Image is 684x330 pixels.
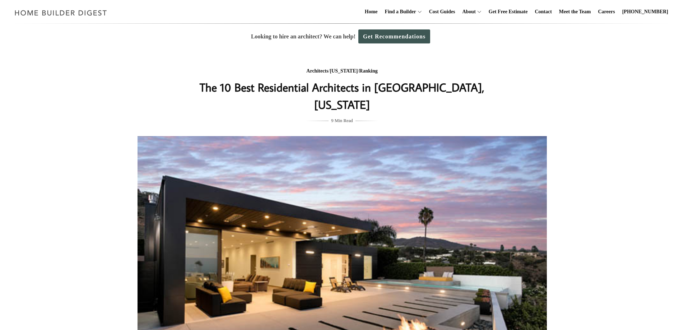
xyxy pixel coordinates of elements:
[382,0,416,23] a: Find a Builder
[199,67,485,76] div: / /
[11,6,110,20] img: Home Builder Digest
[619,0,671,23] a: [PHONE_NUMBER]
[595,0,618,23] a: Careers
[532,0,554,23] a: Contact
[358,29,430,43] a: Get Recommendations
[306,68,328,74] a: Architects
[331,117,353,125] span: 9 Min Read
[556,0,594,23] a: Meet the Team
[459,0,475,23] a: About
[330,68,358,74] a: [US_STATE]
[426,0,458,23] a: Cost Guides
[199,79,485,113] h1: The 10 Best Residential Architects in [GEOGRAPHIC_DATA], [US_STATE]
[359,68,377,74] a: Ranking
[362,0,381,23] a: Home
[486,0,531,23] a: Get Free Estimate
